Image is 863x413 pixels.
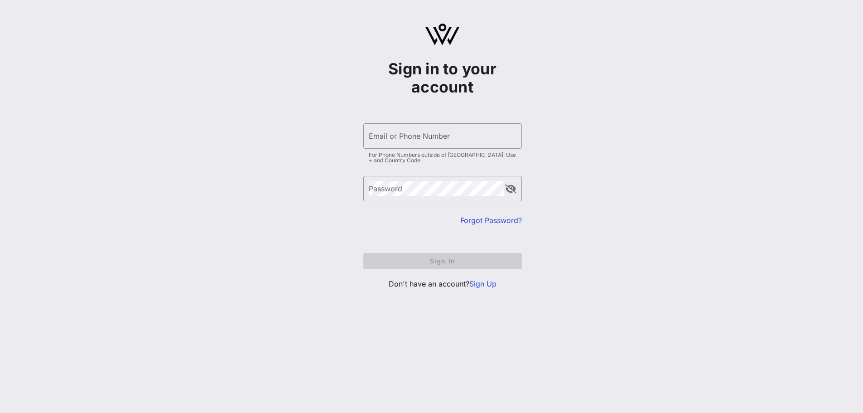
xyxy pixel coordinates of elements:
img: logo.svg [425,24,459,45]
div: For Phone Numbers outside of [GEOGRAPHIC_DATA]: Use + and Country Code [369,152,516,163]
button: append icon [505,185,516,194]
p: Don't have an account? [363,278,522,289]
a: Forgot Password? [460,216,522,225]
h1: Sign in to your account [363,60,522,96]
a: Sign Up [469,279,497,288]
